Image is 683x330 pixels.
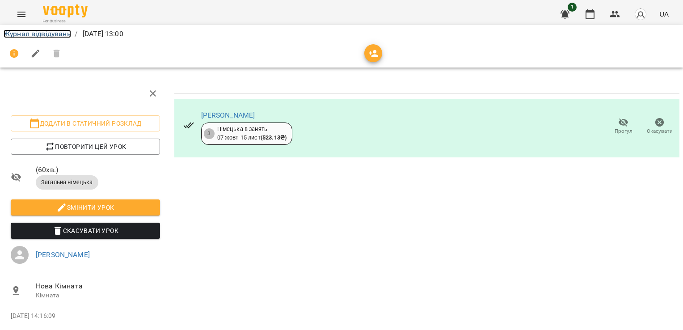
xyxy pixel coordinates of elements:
[4,30,71,38] a: Журнал відвідувань
[634,8,647,21] img: avatar_s.png
[201,111,255,119] a: [PERSON_NAME]
[36,165,160,175] span: ( 60 хв. )
[615,127,632,135] span: Прогул
[568,3,577,12] span: 1
[36,291,160,300] p: Кімната
[11,312,160,321] p: [DATE] 14:16:09
[605,114,641,139] button: Прогул
[18,225,153,236] span: Скасувати Урок
[641,114,678,139] button: Скасувати
[656,6,672,22] button: UA
[81,29,123,39] p: [DATE] 13:00
[36,281,160,292] span: Нова Кімната
[18,202,153,213] span: Змінити урок
[43,18,88,24] span: For Business
[647,127,673,135] span: Скасувати
[43,4,88,17] img: Voopty Logo
[204,128,215,139] div: 3
[11,115,160,131] button: Додати в статичний розклад
[11,139,160,155] button: Повторити цей урок
[18,118,153,129] span: Додати в статичний розклад
[75,29,77,39] li: /
[11,223,160,239] button: Скасувати Урок
[659,9,669,19] span: UA
[261,134,287,141] b: ( 523.13 ₴ )
[18,141,153,152] span: Повторити цей урок
[36,250,90,259] a: [PERSON_NAME]
[4,29,679,39] nav: breadcrumb
[36,178,98,186] span: Загальна німецька
[217,125,287,142] div: Німецька 8 занять 07 жовт - 15 лист
[11,4,32,25] button: Menu
[11,199,160,216] button: Змінити урок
